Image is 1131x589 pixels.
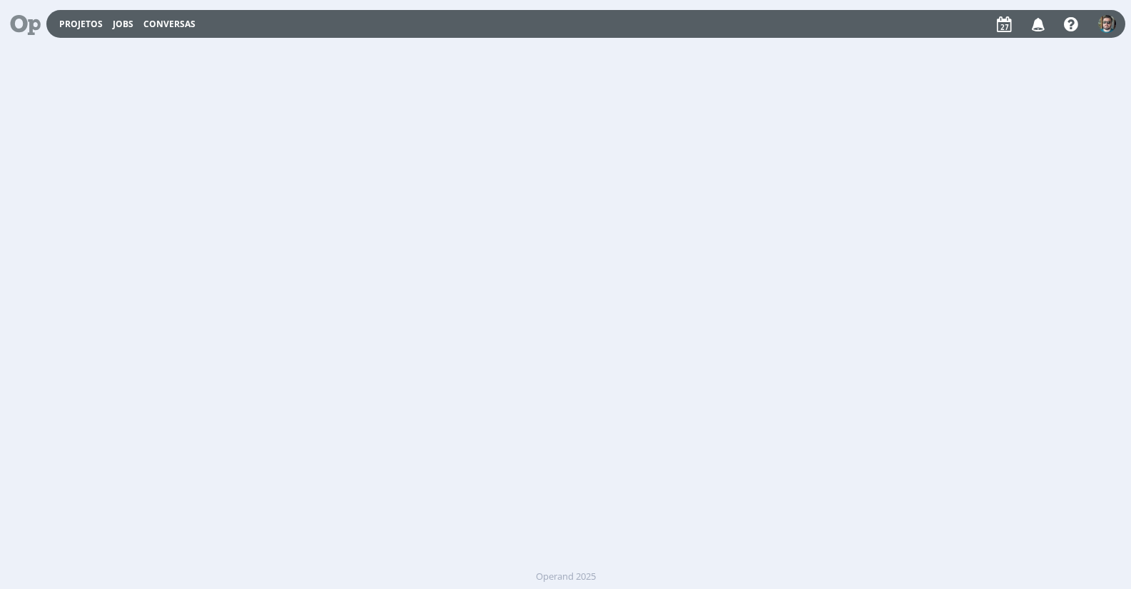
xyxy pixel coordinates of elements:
button: Projetos [55,19,107,30]
button: Conversas [139,19,200,30]
a: Projetos [59,18,103,30]
a: Conversas [143,18,196,30]
button: R [1097,11,1117,36]
img: R [1098,15,1116,33]
button: Jobs [108,19,138,30]
a: Jobs [113,18,133,30]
